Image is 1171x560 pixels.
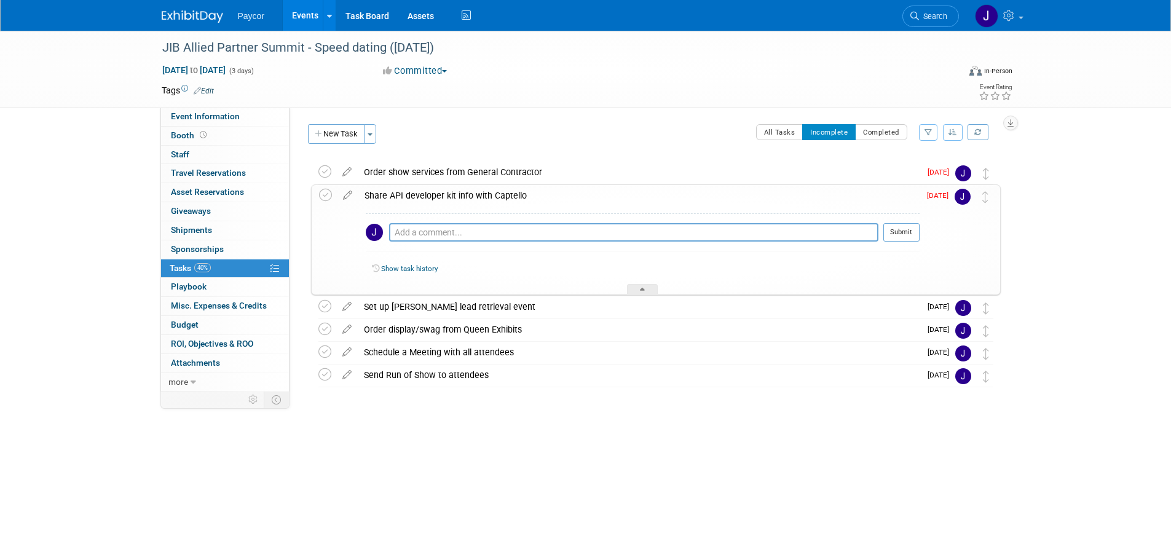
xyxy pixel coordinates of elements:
a: Misc. Expenses & Credits [161,297,289,315]
div: Send Run of Show to attendees [358,365,920,385]
span: Budget [171,320,199,329]
span: Attachments [171,358,220,368]
div: JIB Allied Partner Summit - Speed dating ([DATE]) [158,37,940,59]
a: Asset Reservations [161,183,289,202]
a: Booth [161,127,289,145]
img: ExhibitDay [162,10,223,23]
a: Refresh [968,124,988,140]
a: Event Information [161,108,289,126]
td: Toggle Event Tabs [264,392,289,408]
span: to [188,65,200,75]
a: Giveaways [161,202,289,221]
span: [DATE] [928,168,955,176]
a: Edit [194,87,214,95]
a: Playbook [161,278,289,296]
span: Paycor [238,11,265,21]
i: Move task [983,371,989,382]
span: [DATE] [928,325,955,334]
button: New Task [308,124,365,144]
button: Completed [855,124,907,140]
span: [DATE] [928,302,955,311]
img: Jenny Campbell [955,368,971,384]
a: Attachments [161,354,289,373]
span: Shipments [171,225,212,235]
div: Schedule a Meeting with all attendees [358,342,920,363]
div: Share API developer kit info with Captello [358,185,920,206]
div: In-Person [984,66,1012,76]
img: Jenny Campbell [955,323,971,339]
span: Playbook [171,282,207,291]
a: edit [336,369,358,381]
a: Tasks40% [161,259,289,278]
img: Jenny Campbell [975,4,998,28]
a: more [161,373,289,392]
span: (3 days) [228,67,254,75]
a: Budget [161,316,289,334]
a: edit [337,190,358,201]
button: Submit [883,223,920,242]
img: Jenny Campbell [955,300,971,316]
span: Booth [171,130,209,140]
a: edit [336,167,358,178]
button: Committed [379,65,452,77]
div: Set up [PERSON_NAME] lead retrieval event [358,296,920,317]
span: Sponsorships [171,244,224,254]
td: Personalize Event Tab Strip [243,392,264,408]
span: Giveaways [171,206,211,216]
span: Staff [171,149,189,159]
i: Move task [983,325,989,337]
span: Booth not reserved yet [197,130,209,140]
i: Move task [983,302,989,314]
div: Event Format [886,64,1013,82]
button: Incomplete [802,124,856,140]
a: Sponsorships [161,240,289,259]
span: Misc. Expenses & Credits [171,301,267,310]
img: Jenny Campbell [955,345,971,361]
i: Move task [983,348,989,360]
td: Tags [162,84,214,97]
div: Event Rating [979,84,1012,90]
i: Move task [983,168,989,179]
span: ROI, Objectives & ROO [171,339,253,349]
button: All Tasks [756,124,803,140]
span: Event Information [171,111,240,121]
a: Show task history [381,264,438,273]
span: [DATE] [928,348,955,357]
span: Asset Reservations [171,187,244,197]
img: Jenny Campbell [366,224,383,241]
span: Travel Reservations [171,168,246,178]
a: edit [336,347,358,358]
span: [DATE] [927,191,955,200]
span: [DATE] [DATE] [162,65,226,76]
a: edit [336,301,358,312]
div: Order show services from General Contractor [358,162,920,183]
span: Tasks [170,263,211,273]
a: Shipments [161,221,289,240]
div: Order display/swag from Queen Exhibits [358,319,920,340]
span: [DATE] [928,371,955,379]
a: Staff [161,146,289,164]
span: Search [919,12,947,21]
a: Search [902,6,959,27]
span: more [168,377,188,387]
i: Move task [982,191,988,203]
a: edit [336,324,358,335]
a: Travel Reservations [161,164,289,183]
a: ROI, Objectives & ROO [161,335,289,353]
img: Jenny Campbell [955,165,971,181]
span: 40% [194,263,211,272]
img: Jenny Campbell [955,189,971,205]
img: Format-Inperson.png [969,66,982,76]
